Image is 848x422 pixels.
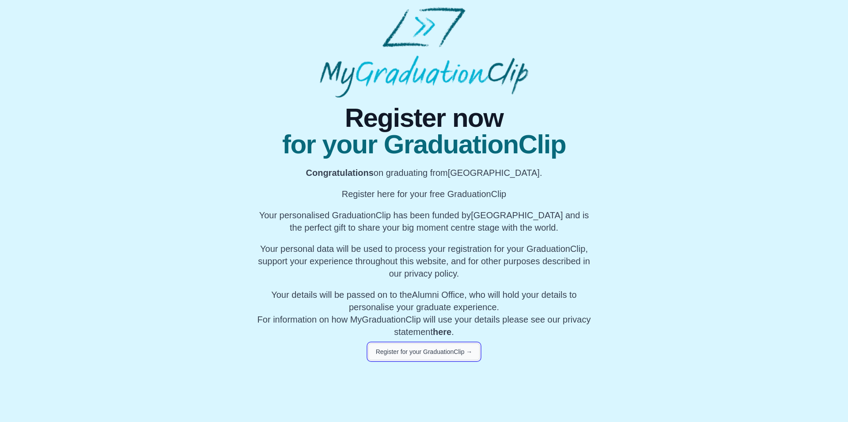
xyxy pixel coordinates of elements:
p: Register here for your free GraduationClip [254,188,594,200]
span: Alumni Office [412,290,465,300]
p: on graduating from [GEOGRAPHIC_DATA]. [254,167,594,179]
span: for your GraduationClip [254,131,594,158]
img: MyGraduationClip [320,7,528,98]
button: Register for your GraduationClip → [368,343,480,360]
span: Register now [254,105,594,131]
span: Your details will be passed on to the , who will hold your details to personalise your graduate e... [271,290,577,312]
p: Your personal data will be used to process your registration for your GraduationClip, support you... [254,243,594,280]
a: here [433,327,451,337]
b: Congratulations [306,168,374,178]
span: For information on how MyGraduationClip will use your details please see our privacy statement . [257,290,591,337]
p: Your personalised GraduationClip has been funded by [GEOGRAPHIC_DATA] and is the perfect gift to ... [254,209,594,234]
